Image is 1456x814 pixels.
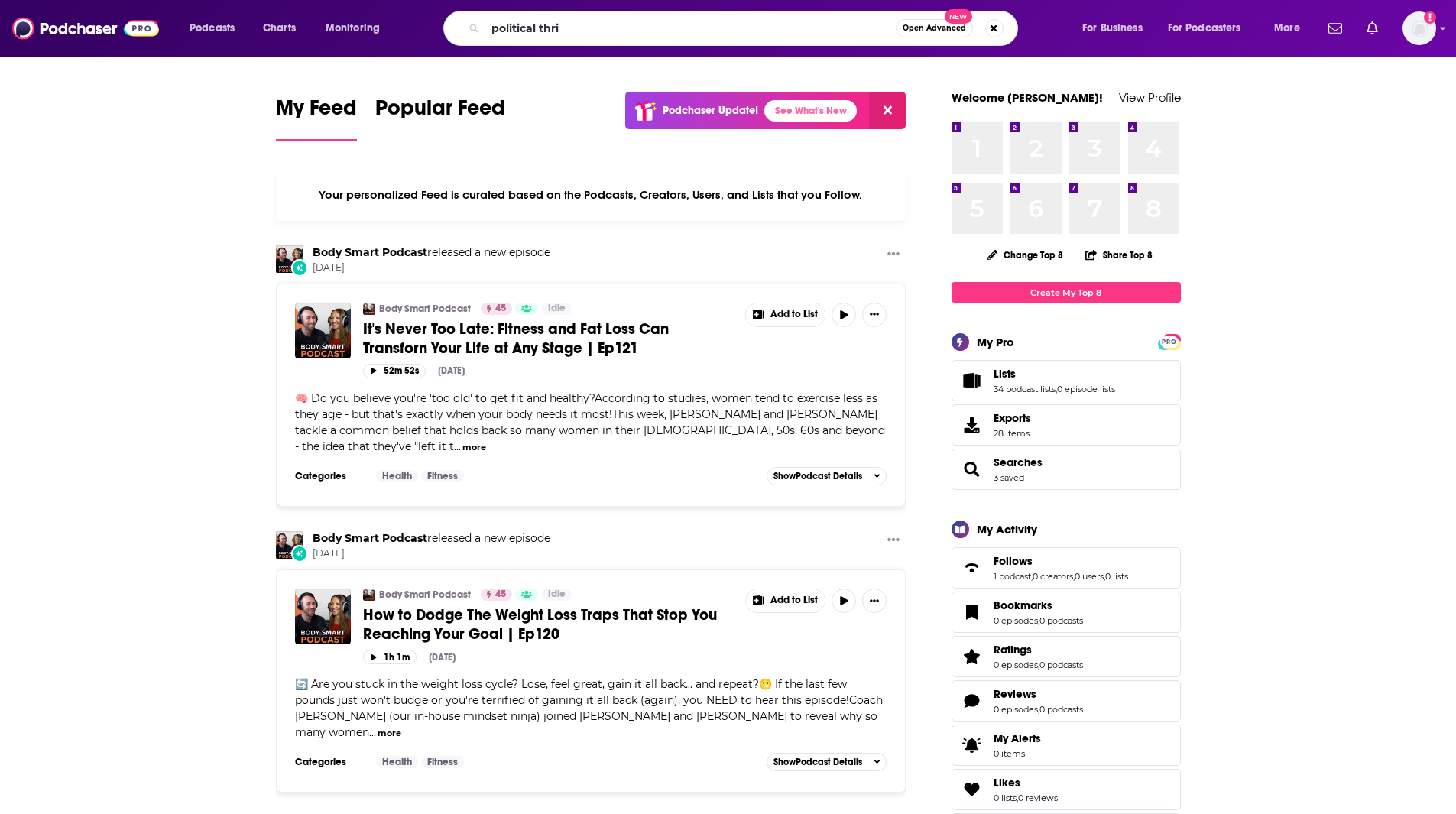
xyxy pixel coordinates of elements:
span: It's Never Too Late: Fitness and Fat Loss Can Transforn Your Life at Any Stage | Ep121 [363,319,669,358]
span: , [1104,571,1105,582]
a: Ratings [957,646,987,667]
a: Body Smart Podcast [313,245,427,259]
span: For Podcasters [1168,18,1241,39]
a: Likes [994,776,1058,790]
span: Charts [263,18,296,39]
h3: Categories [295,756,364,768]
a: 0 lists [1105,571,1128,582]
a: Charts [253,16,305,41]
a: Show notifications dropdown [1360,15,1384,41]
span: Lists [952,360,1181,401]
span: Lists [994,367,1016,381]
div: Search podcasts, credits, & more... [458,11,1033,46]
span: Bookmarks [952,592,1181,633]
button: Change Top 8 [978,245,1073,264]
span: , [1038,615,1039,626]
span: Likes [994,776,1020,790]
span: 28 items [994,428,1031,439]
a: 0 podcasts [1039,660,1083,670]
div: New Episode [291,259,308,276]
a: My Feed [276,95,357,141]
a: 0 users [1075,571,1104,582]
a: 0 episodes [994,615,1038,626]
button: ShowPodcast Details [767,467,887,485]
span: , [1017,793,1018,803]
span: How to Dodge The Weight Loss Traps That Stop You Reaching Your Goal | Ep120 [363,605,717,644]
img: Body Smart Podcast [276,531,303,559]
a: 0 lists [994,793,1017,803]
a: 0 reviews [1018,793,1058,803]
h3: released a new episode [313,245,550,260]
a: Searches [957,459,987,480]
span: ... [454,439,461,453]
a: Exports [952,404,1181,446]
span: , [1031,571,1033,582]
a: View Profile [1119,90,1181,105]
span: New [945,9,972,24]
button: open menu [1158,16,1263,41]
a: Fitness [421,756,464,768]
span: My Alerts [994,731,1041,745]
span: 45 [495,301,506,316]
a: Body Smart Podcast [313,531,427,545]
a: Bookmarks [994,598,1083,612]
span: Bookmarks [994,598,1052,612]
a: Health [376,470,418,482]
h3: Categories [295,470,364,482]
a: 0 episodes [994,660,1038,670]
span: My Alerts [957,735,987,756]
span: Logged in as AtriaBooks [1402,11,1436,45]
button: 1h 1m [363,650,417,664]
span: PRO [1160,336,1179,348]
span: , [1073,571,1075,582]
a: 34 podcast lists [994,384,1056,394]
span: 🔄 Are you stuck in the weight loss cycle? Lose, feel great, gain it all back... and repeat?😬 If t... [295,677,883,739]
span: Ratings [952,636,1181,677]
a: Body Smart Podcast [363,589,375,601]
span: For Business [1082,18,1143,39]
a: Idle [542,303,572,315]
span: , [1038,704,1039,715]
span: Exports [994,411,1031,425]
img: How to Dodge The Weight Loss Traps That Stop You Reaching Your Goal | Ep120 [295,589,351,644]
a: Lists [994,367,1115,381]
a: Likes [957,779,987,800]
a: Reviews [957,690,987,712]
a: 45 [481,303,512,315]
input: Search podcasts, credits, & more... [485,16,896,41]
button: open menu [179,16,255,41]
img: Podchaser - Follow, Share and Rate Podcasts [12,14,159,43]
svg: Add a profile image [1424,11,1436,24]
a: Popular Feed [375,95,505,141]
span: Popular Feed [375,95,505,130]
button: Show More Button [746,589,825,612]
a: 0 podcasts [1039,615,1083,626]
a: Create My Top 8 [952,282,1181,303]
a: 1 podcast [994,571,1031,582]
span: Exports [957,414,987,436]
span: Likes [952,769,1181,810]
img: Body Smart Podcast [363,303,375,315]
span: , [1038,660,1039,670]
span: Open Advanced [903,24,966,32]
button: Show profile menu [1402,11,1436,45]
span: More [1274,18,1300,39]
a: 0 creators [1033,571,1073,582]
a: How to Dodge The Weight Loss Traps That Stop You Reaching Your Goal | Ep120 [363,605,734,644]
img: It's Never Too Late: Fitness and Fat Loss Can Transforn Your Life at Any Stage | Ep121 [295,303,351,358]
span: My Feed [276,95,357,130]
span: Reviews [952,680,1181,722]
span: [DATE] [313,547,550,560]
span: ... [369,725,376,739]
a: Health [376,756,418,768]
a: Idle [542,589,572,601]
div: Your personalized Feed is curated based on the Podcasts, Creators, Users, and Lists that you Follow. [276,169,906,221]
span: 🧠 Do you believe you're 'too old' to get fit and healthy?According to studies, women tend to exer... [295,391,885,453]
span: , [1056,384,1057,394]
button: open menu [315,16,400,41]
